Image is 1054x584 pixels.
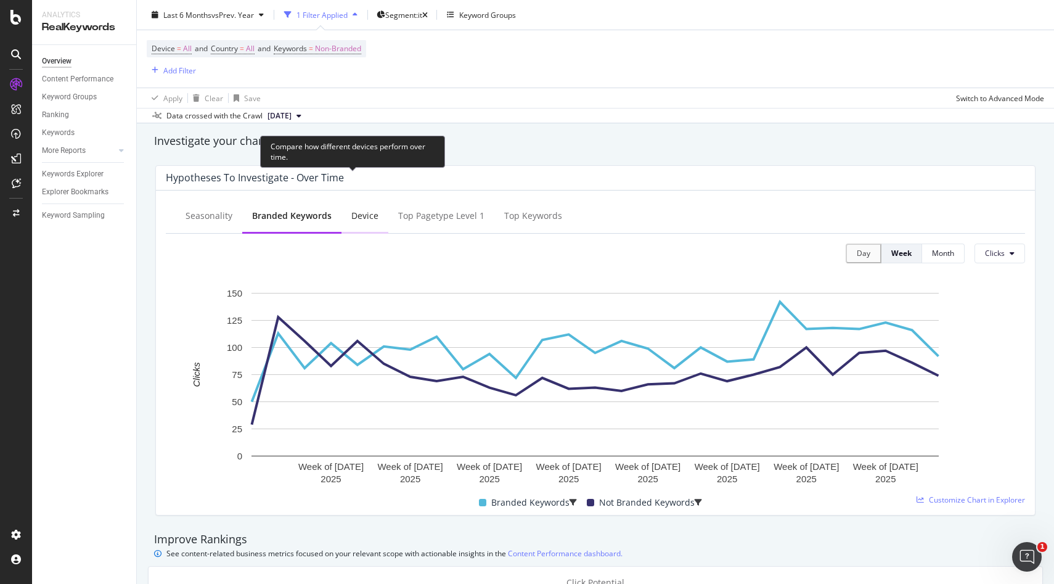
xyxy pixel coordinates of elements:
[274,43,307,54] span: Keywords
[42,73,128,86] a: Content Performance
[695,461,760,472] text: Week of [DATE]
[42,55,71,68] div: Overview
[398,210,484,222] div: Top pagetype Level 1
[263,109,306,123] button: [DATE]
[508,547,623,560] a: Content Performance dashboard.
[177,43,181,54] span: =
[853,461,918,472] text: Week of [DATE]
[42,144,86,157] div: More Reports
[163,9,211,20] span: Last 6 Months
[42,186,108,199] div: Explorer Bookmarks
[183,40,192,57] span: All
[227,315,242,326] text: 125
[166,547,623,560] div: See content-related business metrics focused on your relevant scope with actionable insights in the
[351,210,378,222] div: Device
[240,43,244,54] span: =
[42,20,126,35] div: RealKeywords
[260,136,445,168] div: Compare how different devices perform over time.
[35,20,60,30] div: v 4.0.25
[857,248,870,258] div: Day
[385,9,422,20] span: Segment: it
[373,9,431,20] button: Segment:it
[42,10,126,20] div: Analytics
[42,55,128,68] a: Overview
[42,126,128,139] a: Keywords
[956,93,1044,103] div: Switch to Advanced Mode
[211,9,254,20] span: vs Prev. Year
[154,547,1037,560] div: info banner
[42,168,128,181] a: Keywords Explorer
[147,88,182,108] button: Apply
[296,9,348,20] div: 1 Filter Applied
[985,248,1005,258] span: Clicks
[479,474,499,484] text: 2025
[599,495,695,510] span: Not Branded Keywords
[227,288,242,298] text: 150
[459,9,516,20] div: Keyword Groups
[400,474,420,484] text: 2025
[615,461,680,472] text: Week of [DATE]
[42,144,115,157] a: More Reports
[536,461,602,472] text: Week of [DATE]
[147,5,269,25] button: Last 6 MonthsvsPrev. Year
[252,210,332,222] div: Branded Keywords
[163,93,182,103] div: Apply
[891,248,912,258] div: Week
[232,424,242,434] text: 25
[846,244,881,263] button: Day
[717,474,737,484] text: 2025
[377,461,443,472] text: Week of [DATE]
[42,73,113,86] div: Content Performance
[51,72,61,81] img: tab_domain_overview_orange.svg
[504,210,562,222] div: Top Keywords
[227,342,242,353] text: 100
[558,474,579,484] text: 2025
[20,20,30,30] img: logo_orange.svg
[796,474,817,484] text: 2025
[258,43,271,54] span: and
[65,73,95,81] div: Domaine
[154,133,1037,149] div: Investigate your changes in keyword performance
[638,474,658,484] text: 2025
[457,461,522,472] text: Week of [DATE]
[42,91,97,104] div: Keyword Groups
[42,109,128,121] a: Ranking
[232,369,242,380] text: 75
[881,244,922,263] button: Week
[268,110,292,121] span: 2025 Oct. 4th
[205,93,223,103] div: Clear
[279,5,362,25] button: 1 Filter Applied
[315,40,361,57] span: Non-Branded
[155,73,186,81] div: Mots-clés
[1012,542,1042,572] iframe: Intercom live chat
[298,461,364,472] text: Week of [DATE]
[244,93,261,103] div: Save
[774,461,839,472] text: Week of [DATE]
[42,126,75,139] div: Keywords
[917,495,1025,505] a: Customize Chart in Explorer
[491,495,570,510] span: Branded Keywords
[147,63,196,78] button: Add Filter
[188,88,223,108] button: Clear
[42,186,128,199] a: Explorer Bookmarks
[42,109,69,121] div: Ranking
[42,209,128,222] a: Keyword Sampling
[321,474,341,484] text: 2025
[237,451,242,461] text: 0
[42,209,105,222] div: Keyword Sampling
[1037,542,1047,552] span: 1
[163,65,196,75] div: Add Filter
[232,397,242,407] text: 50
[195,43,208,54] span: and
[229,88,261,108] button: Save
[166,287,1025,491] svg: A chart.
[32,32,139,42] div: Domaine: [DOMAIN_NAME]
[166,171,344,184] div: Hypotheses to Investigate - Over Time
[211,43,238,54] span: Country
[929,495,1025,505] span: Customize Chart in Explorer
[20,32,30,42] img: website_grey.svg
[166,110,263,121] div: Data crossed with the Crawl
[186,210,232,222] div: Seasonality
[191,362,202,387] text: Clicks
